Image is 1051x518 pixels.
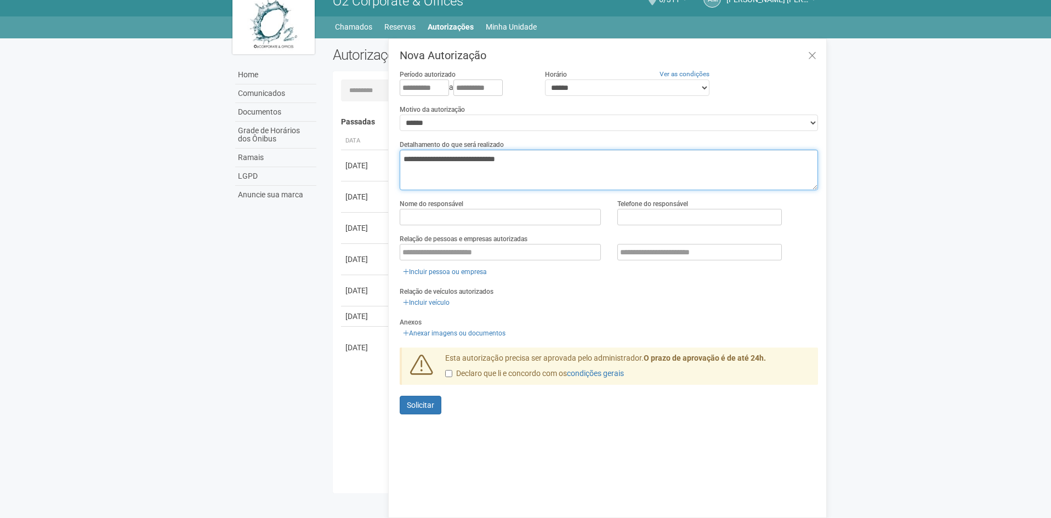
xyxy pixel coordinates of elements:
[345,342,386,353] div: [DATE]
[545,70,567,79] label: Horário
[567,369,624,378] a: condições gerais
[235,66,316,84] a: Home
[345,191,386,202] div: [DATE]
[341,118,811,126] h4: Passadas
[400,287,493,297] label: Relação de veículos autorizados
[345,285,386,296] div: [DATE]
[400,396,441,414] button: Solicitar
[486,19,537,35] a: Minha Unidade
[235,186,316,204] a: Anuncie sua marca
[333,47,567,63] h2: Autorizações
[445,370,452,377] input: Declaro que li e concordo com oscondições gerais
[345,311,386,322] div: [DATE]
[235,149,316,167] a: Ramais
[400,105,465,115] label: Motivo da autorização
[345,254,386,265] div: [DATE]
[617,199,688,209] label: Telefone do responsável
[400,234,527,244] label: Relação de pessoas e empresas autorizadas
[235,122,316,149] a: Grade de Horários dos Ônibus
[400,199,463,209] label: Nome do responsável
[400,317,422,327] label: Anexos
[407,401,434,409] span: Solicitar
[400,79,528,96] div: a
[400,70,456,79] label: Período autorizado
[235,103,316,122] a: Documentos
[400,297,453,309] a: Incluir veículo
[400,266,490,278] a: Incluir pessoa ou empresa
[235,84,316,103] a: Comunicados
[235,167,316,186] a: LGPD
[400,140,504,150] label: Detalhamento do que será realizado
[400,327,509,339] a: Anexar imagens ou documentos
[445,368,624,379] label: Declaro que li e concordo com os
[341,132,390,150] th: Data
[400,50,818,61] h3: Nova Autorização
[345,223,386,234] div: [DATE]
[428,19,474,35] a: Autorizações
[437,353,819,385] div: Esta autorização precisa ser aprovada pelo administrador.
[335,19,372,35] a: Chamados
[345,160,386,171] div: [DATE]
[384,19,416,35] a: Reservas
[660,70,709,78] a: Ver as condições
[644,354,766,362] strong: O prazo de aprovação é de até 24h.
